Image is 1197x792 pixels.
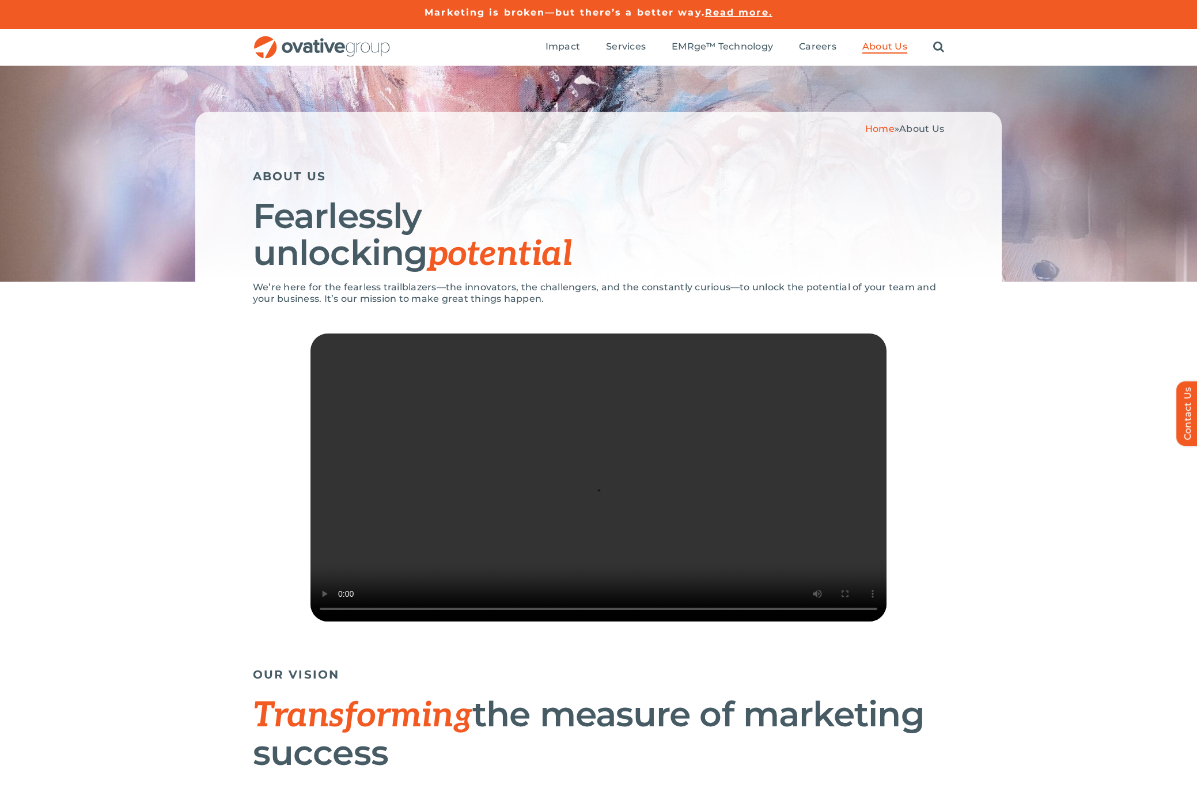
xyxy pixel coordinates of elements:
a: Marketing is broken—but there’s a better way. [425,7,705,18]
span: EMRge™ Technology [672,41,773,52]
span: Services [606,41,646,52]
a: Careers [799,41,836,54]
span: About Us [862,41,907,52]
p: We’re here for the fearless trailblazers—the innovators, the challengers, and the constantly curi... [253,282,944,305]
a: EMRge™ Technology [672,41,773,54]
a: About Us [862,41,907,54]
h1: the measure of marketing success [253,696,944,771]
h5: OUR VISION [253,668,944,681]
nav: Menu [546,29,944,66]
a: Services [606,41,646,54]
a: Search [933,41,944,54]
a: OG_Full_horizontal_RGB [253,35,391,46]
a: Impact [546,41,580,54]
span: » [865,123,944,134]
span: Careers [799,41,836,52]
span: Transforming [253,695,472,737]
h5: ABOUT US [253,169,944,183]
span: About Us [899,123,944,134]
video: Sorry, your browser doesn't support embedded videos. [310,334,887,622]
a: Home [865,123,895,134]
h1: Fearlessly unlocking [253,198,944,273]
a: Read more. [705,7,772,18]
span: Impact [546,41,580,52]
span: potential [427,234,572,275]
